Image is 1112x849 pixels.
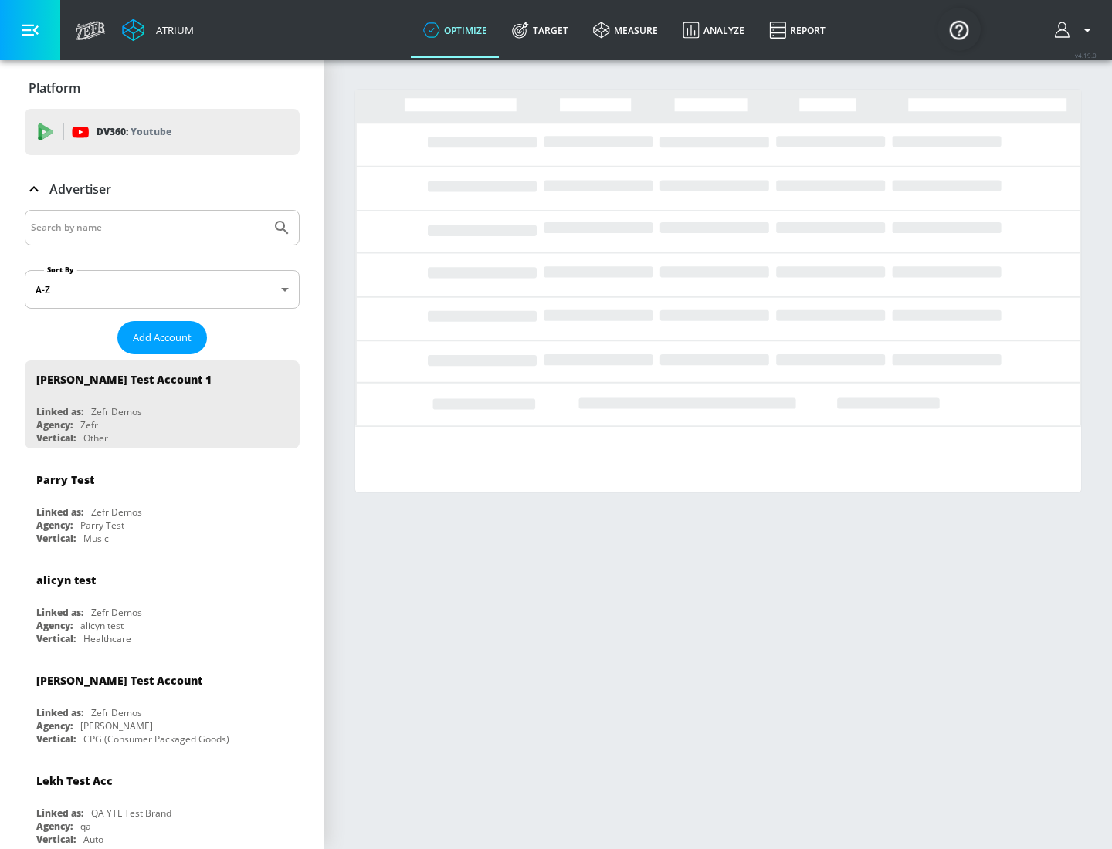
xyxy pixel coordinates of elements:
div: Linked as: [36,405,83,418]
div: Linked as: [36,606,83,619]
div: [PERSON_NAME] Test Account 1Linked as:Zefr DemosAgency:ZefrVertical:Other [25,360,300,448]
a: Report [757,2,838,58]
div: Parry Test [36,472,94,487]
div: Parry TestLinked as:Zefr DemosAgency:Parry TestVertical:Music [25,461,300,549]
div: Agency: [36,820,73,833]
a: Analyze [670,2,757,58]
a: optimize [411,2,500,58]
a: measure [581,2,670,58]
span: Add Account [133,329,192,347]
div: Zefr Demos [91,606,142,619]
div: Atrium [150,23,194,37]
div: Agency: [36,719,73,732]
p: DV360: [97,123,171,140]
div: Agency: [36,418,73,431]
div: Healthcare [83,632,131,645]
a: Target [500,2,581,58]
div: [PERSON_NAME] [80,719,153,732]
div: Lekh Test Acc [36,773,113,788]
div: Linked as: [36,706,83,719]
div: Agency: [36,619,73,632]
div: [PERSON_NAME] Test Account [36,673,202,688]
button: Add Account [117,321,207,354]
div: Vertical: [36,632,76,645]
button: Open Resource Center [937,8,981,51]
p: Platform [29,79,80,96]
div: alicyn testLinked as:Zefr DemosAgency:alicyn testVertical:Healthcare [25,561,300,649]
label: Sort By [44,265,77,275]
span: v 4.19.0 [1075,51,1097,59]
div: Other [83,431,108,445]
div: alicyn test [36,573,96,587]
div: Zefr Demos [91,706,142,719]
div: Auto [83,833,103,846]
a: Atrium [122,19,194,42]
p: Youtube [131,123,171,140]
div: Platform [25,66,300,110]
div: Zefr [80,418,98,431]
div: Vertical: [36,532,76,545]
div: Advertiser [25,167,300,211]
div: [PERSON_NAME] Test Account 1 [36,372,212,387]
div: Parry Test [80,519,124,532]
div: DV360: Youtube [25,109,300,155]
div: Vertical: [36,732,76,746]
div: Vertical: [36,833,76,846]
div: Linked as: [36,807,83,820]
div: Linked as: [36,506,83,519]
div: [PERSON_NAME] Test AccountLinked as:Zefr DemosAgency:[PERSON_NAME]Vertical:CPG (Consumer Packaged... [25,661,300,749]
div: Zefr Demos [91,405,142,418]
div: Agency: [36,519,73,532]
div: Zefr Demos [91,506,142,519]
div: QA YTL Test Brand [91,807,171,820]
div: Music [83,532,109,545]
div: Vertical: [36,431,76,445]
p: Advertiser [49,181,111,198]
div: CPG (Consumer Packaged Goods) [83,732,229,746]
div: qa [80,820,91,833]
div: alicyn test [80,619,124,632]
div: A-Z [25,270,300,309]
input: Search by name [31,218,265,238]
